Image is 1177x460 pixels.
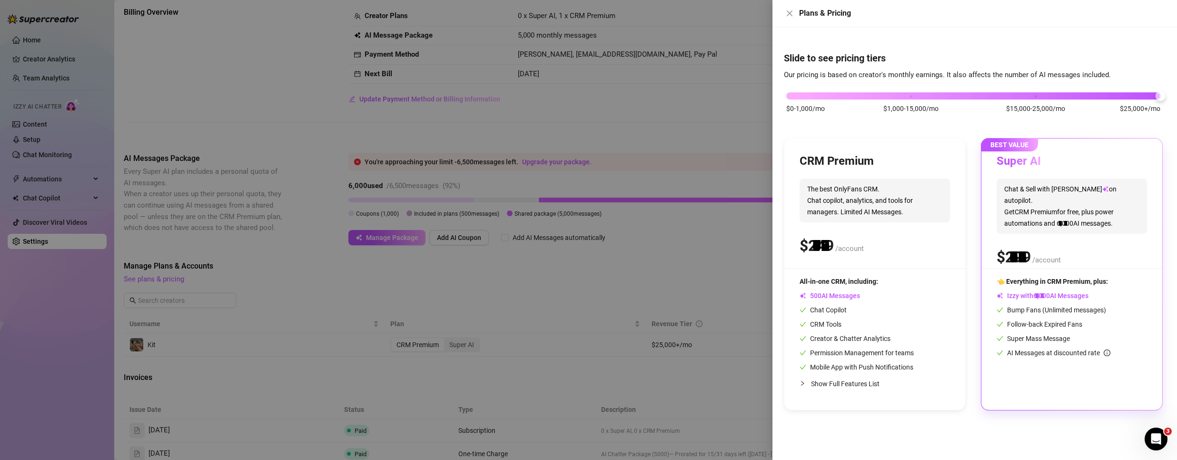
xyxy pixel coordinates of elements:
[997,335,1003,342] span: check
[800,335,890,342] span: Creator & Chatter Analytics
[800,179,950,222] span: The best OnlyFans CRM. Chat copilot, analytics, and tools for managers. Limited AI Messages.
[1120,103,1160,114] span: $25,000+/mo
[800,364,806,370] span: check
[784,51,1166,65] h4: Slide to see pricing tiers
[800,349,914,357] span: Permission Management for teams
[800,380,805,386] span: collapsed
[786,10,793,17] span: close
[1007,349,1110,357] span: AI Messages at discounted rate
[997,292,1088,300] span: Izzy with AI Messages
[997,306,1106,314] span: Bump Fans (Unlimited messages)
[1164,428,1172,435] span: 3
[835,244,864,253] span: /account
[800,335,806,342] span: check
[1006,103,1065,114] span: $15,000-25,000/mo
[997,350,1003,356] span: check
[800,321,806,328] span: check
[800,292,860,300] span: AI Messages
[1145,428,1167,450] iframe: Intercom live chat
[800,350,806,356] span: check
[1104,350,1110,356] span: info-circle
[997,248,1031,266] span: $
[997,320,1082,328] span: Follow-back Expired Fans
[997,321,1003,328] span: check
[811,380,880,388] span: Show Full Features List
[997,307,1003,313] span: check
[997,278,1108,285] span: 👈 Everything in CRM Premium, plus:
[800,154,874,169] h3: CRM Premium
[800,320,841,328] span: CRM Tools
[799,8,1166,19] div: Plans & Pricing
[1032,256,1061,264] span: /account
[800,363,913,371] span: Mobile App with Push Notifications
[800,372,950,395] div: Show Full Features List
[997,154,1041,169] h3: Super AI
[784,8,795,19] button: Close
[800,237,834,255] span: $
[786,103,825,114] span: $0-1,000/mo
[800,278,878,285] span: All-in-one CRM, including:
[997,179,1147,234] span: Chat & Sell with [PERSON_NAME] on autopilot. Get CRM Premium for free, plus power automations and...
[800,306,847,314] span: Chat Copilot
[784,70,1111,79] span: Our pricing is based on creator's monthly earnings. It also affects the number of AI messages inc...
[800,307,806,313] span: check
[981,138,1038,151] span: BEST VALUE
[997,335,1070,342] span: Super Mass Message
[883,103,939,114] span: $1,000-15,000/mo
